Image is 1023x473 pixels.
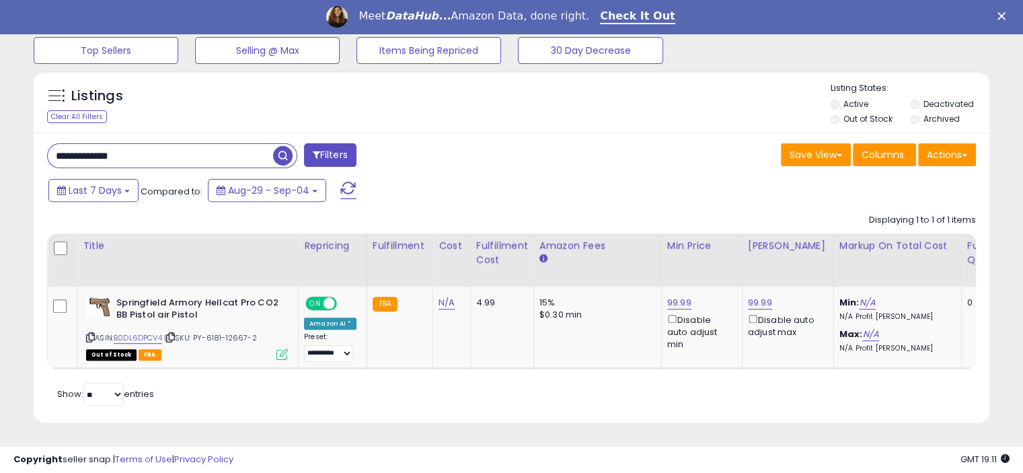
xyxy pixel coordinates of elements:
[997,12,1011,20] div: Close
[71,87,123,106] h5: Listings
[839,328,863,340] b: Max:
[600,9,675,24] a: Check It Out
[139,349,161,361] span: FBA
[839,312,951,322] p: N/A Profit [PERSON_NAME]
[304,239,361,253] div: Repricing
[307,297,324,309] span: ON
[439,239,465,253] div: Cost
[781,143,851,166] button: Save View
[174,453,233,466] a: Privacy Policy
[960,453,1010,466] span: 2025-09-12 19:11 GMT
[748,312,823,338] div: Disable auto adjust max
[86,297,113,317] img: 31yE0hllFtL._SL40_.jpg
[667,296,691,310] a: 99.99
[141,185,202,198] span: Compared to:
[116,297,280,325] b: Springfield Armory Hellcat Pro CO2 BB Pistol air Pistol
[304,318,356,330] div: Amazon AI *
[831,82,989,95] p: Listing States:
[839,344,951,353] p: N/A Profit [PERSON_NAME]
[373,239,427,253] div: Fulfillment
[843,98,868,110] label: Active
[47,110,107,123] div: Clear All Filters
[208,179,326,202] button: Aug-29 - Sep-04
[34,37,178,64] button: Top Sellers
[57,388,154,400] span: Show: entries
[859,296,875,310] a: N/A
[335,297,356,309] span: OFF
[164,332,257,343] span: | SKU: PY-6181-12667-2
[518,37,662,64] button: 30 Day Decrease
[667,239,736,253] div: Min Price
[843,113,893,124] label: Out of Stock
[967,297,1009,309] div: 0
[86,297,288,359] div: ASIN:
[748,296,772,310] a: 99.99
[539,309,651,321] div: $0.30 min
[304,332,356,363] div: Preset:
[439,296,455,310] a: N/A
[918,143,976,166] button: Actions
[83,239,293,253] div: Title
[923,98,973,110] label: Deactivated
[86,349,137,361] span: All listings that are currently out of stock and unavailable for purchase on Amazon
[748,239,828,253] div: [PERSON_NAME]
[326,6,348,28] img: Profile image for Georgie
[667,312,732,351] div: Disable auto adjust min
[13,453,233,466] div: seller snap | |
[69,184,122,197] span: Last 7 Days
[539,239,656,253] div: Amazon Fees
[114,332,162,344] a: B0DL6DPCV4
[48,179,139,202] button: Last 7 Days
[385,9,451,22] i: DataHub...
[115,453,172,466] a: Terms of Use
[228,184,309,197] span: Aug-29 - Sep-04
[539,297,651,309] div: 15%
[195,37,340,64] button: Selling @ Max
[853,143,916,166] button: Columns
[923,113,959,124] label: Archived
[13,453,63,466] strong: Copyright
[862,328,878,341] a: N/A
[839,239,956,253] div: Markup on Total Cost
[839,296,860,309] b: Min:
[356,37,501,64] button: Items Being Repriced
[373,297,397,312] small: FBA
[476,297,523,309] div: 4.99
[304,143,356,167] button: Filters
[967,239,1014,267] div: Fulfillable Quantity
[358,9,589,23] div: Meet Amazon Data, done right.
[539,253,547,265] small: Amazon Fees.
[476,239,528,267] div: Fulfillment Cost
[869,214,976,227] div: Displaying 1 to 1 of 1 items
[833,233,961,287] th: The percentage added to the cost of goods (COGS) that forms the calculator for Min & Max prices.
[862,148,904,161] span: Columns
